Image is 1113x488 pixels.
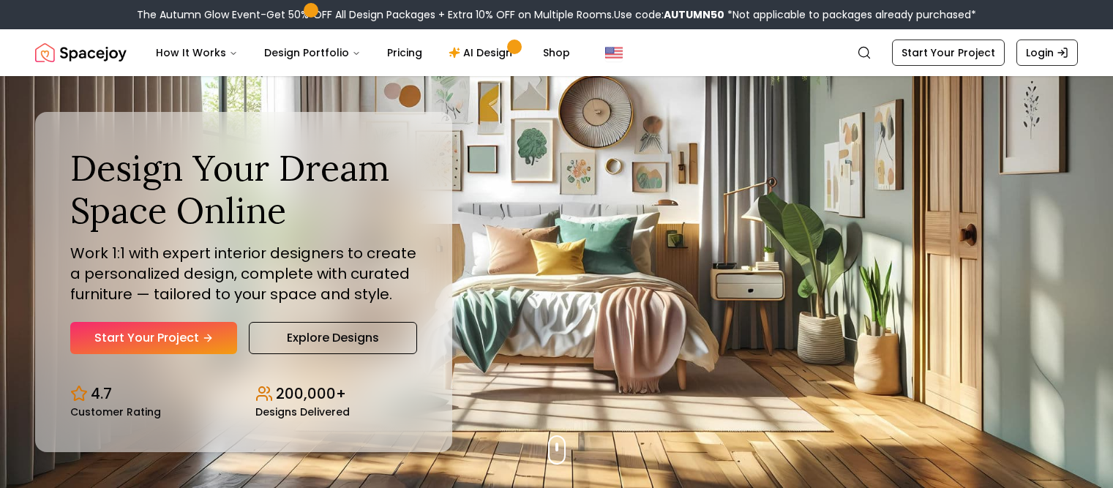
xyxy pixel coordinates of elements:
[724,7,976,22] span: *Not applicable to packages already purchased*
[252,38,372,67] button: Design Portfolio
[91,383,112,404] p: 4.7
[276,383,346,404] p: 200,000+
[375,38,434,67] a: Pricing
[144,38,582,67] nav: Main
[144,38,250,67] button: How It Works
[664,7,724,22] b: AUTUMN50
[35,38,127,67] img: Spacejoy Logo
[531,38,582,67] a: Shop
[249,322,417,354] a: Explore Designs
[137,7,976,22] div: The Autumn Glow Event-Get 50% OFF All Design Packages + Extra 10% OFF on Multiple Rooms.
[1016,40,1078,66] a: Login
[70,243,417,304] p: Work 1:1 with expert interior designers to create a personalized design, complete with curated fu...
[605,44,623,61] img: United States
[35,38,127,67] a: Spacejoy
[255,407,350,417] small: Designs Delivered
[70,372,417,417] div: Design stats
[70,407,161,417] small: Customer Rating
[614,7,724,22] span: Use code:
[892,40,1005,66] a: Start Your Project
[35,29,1078,76] nav: Global
[70,147,417,231] h1: Design Your Dream Space Online
[70,322,237,354] a: Start Your Project
[437,38,528,67] a: AI Design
